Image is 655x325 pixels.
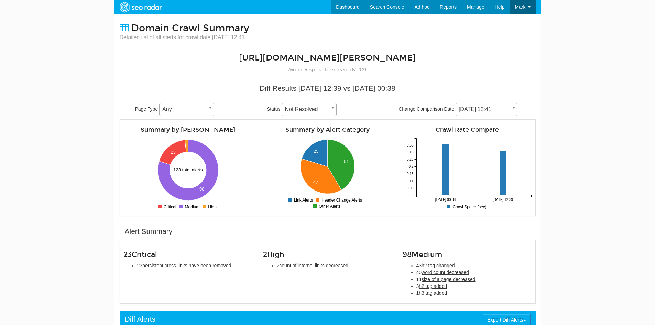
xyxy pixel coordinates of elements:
tspan: [DATE] 12:39 [492,198,513,202]
h4: Crawl Rate Compare [403,127,532,133]
span: 10/13/2025 12:41 [456,103,517,116]
span: h3 tag added [419,290,447,296]
span: Not Resolved [282,103,337,116]
span: High [267,250,284,259]
div: Diff Results [DATE] 12:39 vs [DATE] 00:38 [125,83,531,94]
small: Average Response Time (in seconds): 0.31 [288,67,367,72]
tspan: 0.2 [408,165,413,169]
text: 123 total alerts [173,167,203,172]
span: Domain Crawl Summary [131,22,249,34]
small: Detailed list of all alerts for crawl date [DATE] 12:41. [120,34,249,41]
li: 43 [416,262,532,269]
span: Medium [412,250,442,259]
span: Any [160,105,214,114]
li: 23 [137,262,253,269]
li: 3 [416,283,532,290]
span: Mark [515,4,525,10]
span: persistent cross-links have been removed [142,263,231,268]
span: Reports [440,4,457,10]
span: 10/13/2025 12:41 [456,105,517,114]
h4: Summary by [PERSON_NAME] [123,127,253,133]
span: Help [495,4,505,10]
span: size of a page decreased [422,277,475,282]
li: 11 [416,276,532,283]
span: h2 tag changed [422,263,455,268]
div: Diff Alerts [125,314,155,324]
li: 2 [277,262,392,269]
span: Any [159,103,214,116]
tspan: 0.3 [408,150,413,154]
span: 2 [263,250,284,259]
tspan: 0.1 [408,179,413,183]
span: h2 tag added [419,283,447,289]
tspan: 0.25 [407,158,414,161]
span: Ad hoc [414,4,429,10]
span: Search Console [370,4,404,10]
span: Status [267,106,281,112]
span: Critical [132,250,157,259]
li: 1 [416,290,532,296]
span: Not Resolved [282,105,336,114]
a: [URL][DOMAIN_NAME][PERSON_NAME] [239,53,416,63]
tspan: 0.15 [407,172,414,176]
span: word count decreased [422,270,469,275]
span: Change Comparison Date [399,106,454,112]
h4: Summary by Alert Category [263,127,392,133]
span: 23 [123,250,157,259]
span: Manage [467,4,484,10]
span: count of internal links decreased [279,263,348,268]
span: Page Type [135,106,158,112]
tspan: 0 [411,193,413,197]
tspan: [DATE] 00:38 [435,198,456,202]
li: 40 [416,269,532,276]
tspan: 0.05 [407,186,414,190]
div: Alert Summary [125,226,173,237]
tspan: 0.35 [407,143,414,147]
img: SEORadar [117,1,164,13]
span: 98 [403,250,442,259]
